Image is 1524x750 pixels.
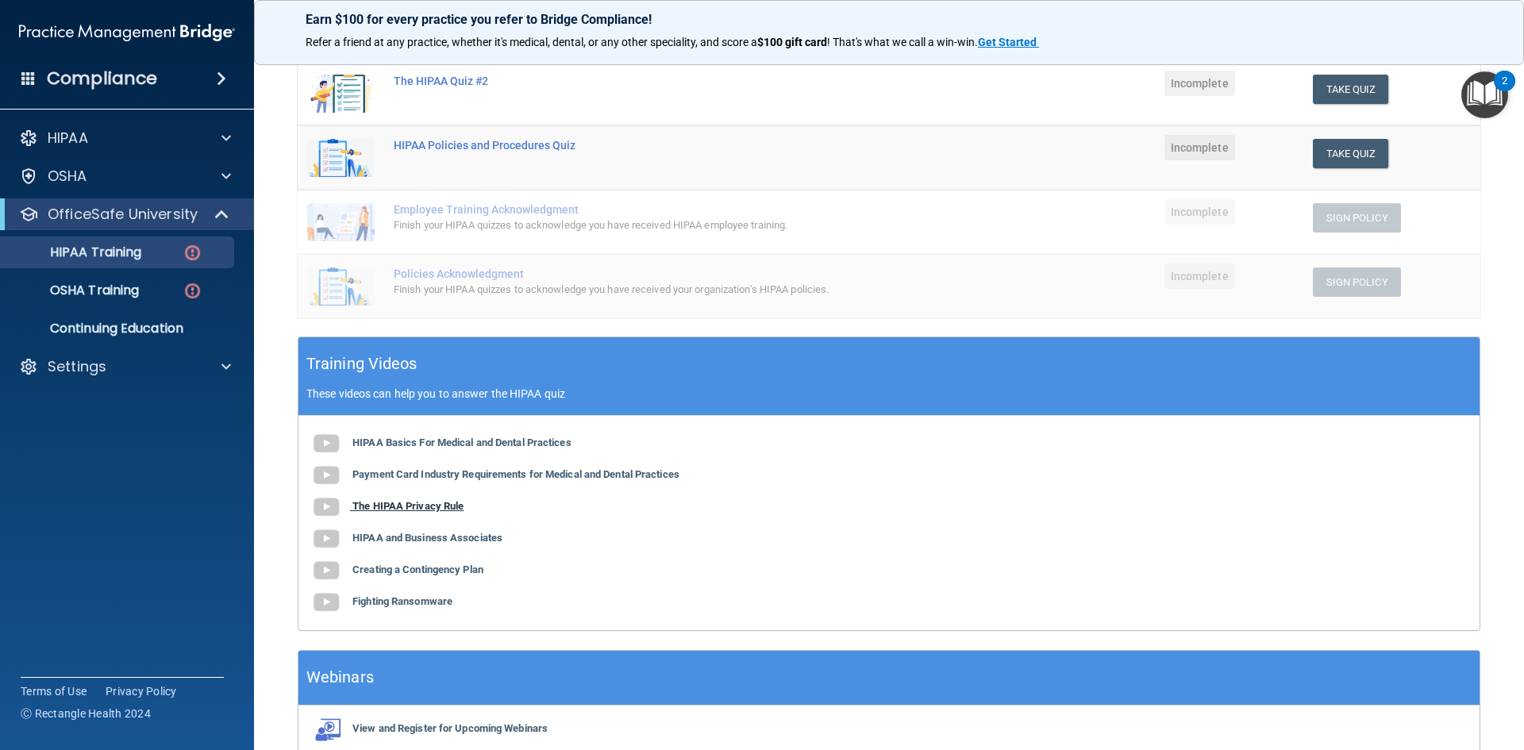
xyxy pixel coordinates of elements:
a: Settings [19,357,231,376]
h5: Training Videos [306,350,418,378]
b: The HIPAA Privacy Rule [352,500,464,512]
a: OfficeSafe University [19,205,230,224]
p: HIPAA [48,129,88,148]
button: Sign Policy [1313,203,1401,233]
span: Incomplete [1164,135,1235,160]
img: gray_youtube_icon.38fcd6cc.png [310,587,342,618]
img: gray_youtube_icon.38fcd6cc.png [310,523,342,555]
p: Continuing Education [10,321,227,337]
img: gray_youtube_icon.38fcd6cc.png [310,491,342,523]
img: webinarIcon.c7ebbf15.png [310,717,342,741]
div: The HIPAA Quiz #2 [394,75,961,87]
button: Sign Policy [1313,267,1401,297]
p: OSHA [48,167,87,186]
button: Take Quiz [1313,139,1389,168]
div: Finish your HIPAA quizzes to acknowledge you have received your organization’s HIPAA policies. [394,280,961,299]
a: OSHA [19,167,231,186]
strong: $100 gift card [757,36,827,48]
a: HIPAA [19,129,231,148]
a: Get Started [978,36,1039,48]
img: danger-circle.6113f641.png [183,243,202,263]
h5: Webinars [306,663,374,691]
div: Policies Acknowledgment [394,267,961,280]
span: Refer a friend at any practice, whether it's medical, dental, or any other speciality, and score a [306,36,757,48]
div: Employee Training Acknowledgment [394,203,961,216]
span: ! That's what we call a win-win. [827,36,978,48]
img: gray_youtube_icon.38fcd6cc.png [310,428,342,460]
a: Terms of Use [21,683,87,699]
span: Incomplete [1164,263,1235,289]
b: HIPAA Basics For Medical and Dental Practices [352,437,571,448]
span: Incomplete [1164,199,1235,225]
span: Incomplete [1164,71,1235,96]
b: Creating a Contingency Plan [352,563,483,575]
p: HIPAA Training [10,244,141,260]
img: danger-circle.6113f641.png [183,281,202,301]
div: 2 [1502,81,1507,102]
button: Open Resource Center, 2 new notifications [1461,71,1508,118]
p: OfficeSafe University [48,205,198,224]
div: Finish your HIPAA quizzes to acknowledge you have received HIPAA employee training. [394,216,961,235]
img: PMB logo [19,17,235,48]
strong: Get Started [978,36,1037,48]
img: gray_youtube_icon.38fcd6cc.png [310,555,342,587]
p: OSHA Training [10,283,139,298]
p: These videos can help you to answer the HIPAA quiz [306,387,1472,400]
b: View and Register for Upcoming Webinars [352,722,548,734]
b: Fighting Ransomware [352,595,452,607]
button: Take Quiz [1313,75,1389,104]
a: Privacy Policy [106,683,177,699]
p: Earn $100 for every practice you refer to Bridge Compliance! [306,12,1472,27]
img: gray_youtube_icon.38fcd6cc.png [310,460,342,491]
b: Payment Card Industry Requirements for Medical and Dental Practices [352,468,679,480]
div: HIPAA Policies and Procedures Quiz [394,139,961,152]
p: Settings [48,357,106,376]
span: Ⓒ Rectangle Health 2024 [21,706,151,721]
b: HIPAA and Business Associates [352,532,502,544]
h4: Compliance [47,67,157,90]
